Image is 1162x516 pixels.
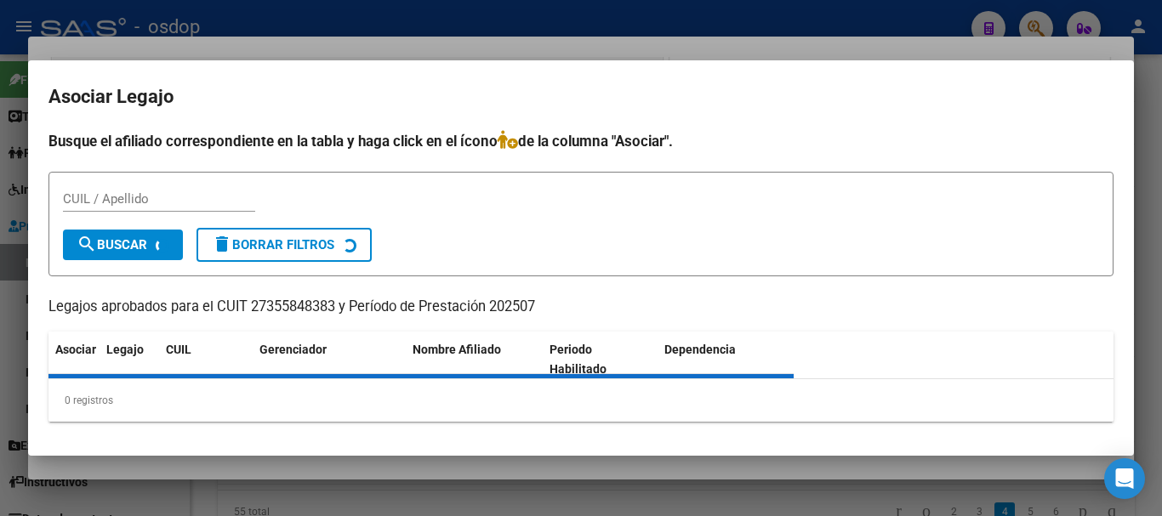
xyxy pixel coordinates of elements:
span: CUIL [166,343,191,356]
div: 0 registros [48,379,1114,422]
mat-icon: delete [212,234,232,254]
div: Open Intercom Messenger [1104,458,1145,499]
datatable-header-cell: Legajo [100,332,159,388]
datatable-header-cell: Gerenciador [253,332,406,388]
datatable-header-cell: Nombre Afiliado [406,332,543,388]
span: Asociar [55,343,96,356]
p: Legajos aprobados para el CUIT 27355848383 y Período de Prestación 202507 [48,297,1114,318]
mat-icon: search [77,234,97,254]
datatable-header-cell: Periodo Habilitado [543,332,658,388]
datatable-header-cell: Dependencia [658,332,795,388]
span: Periodo Habilitado [550,343,607,376]
datatable-header-cell: Asociar [48,332,100,388]
button: Buscar [63,230,183,260]
datatable-header-cell: CUIL [159,332,253,388]
span: Nombre Afiliado [413,343,501,356]
span: Legajo [106,343,144,356]
span: Buscar [77,237,147,252]
h2: Asociar Legajo [48,81,1114,113]
span: Dependencia [664,343,736,356]
span: Borrar Filtros [212,237,334,252]
span: Gerenciador [259,343,327,356]
h4: Busque el afiliado correspondiente en la tabla y haga click en el ícono de la columna "Asociar". [48,130,1114,152]
button: Borrar Filtros [197,228,372,262]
